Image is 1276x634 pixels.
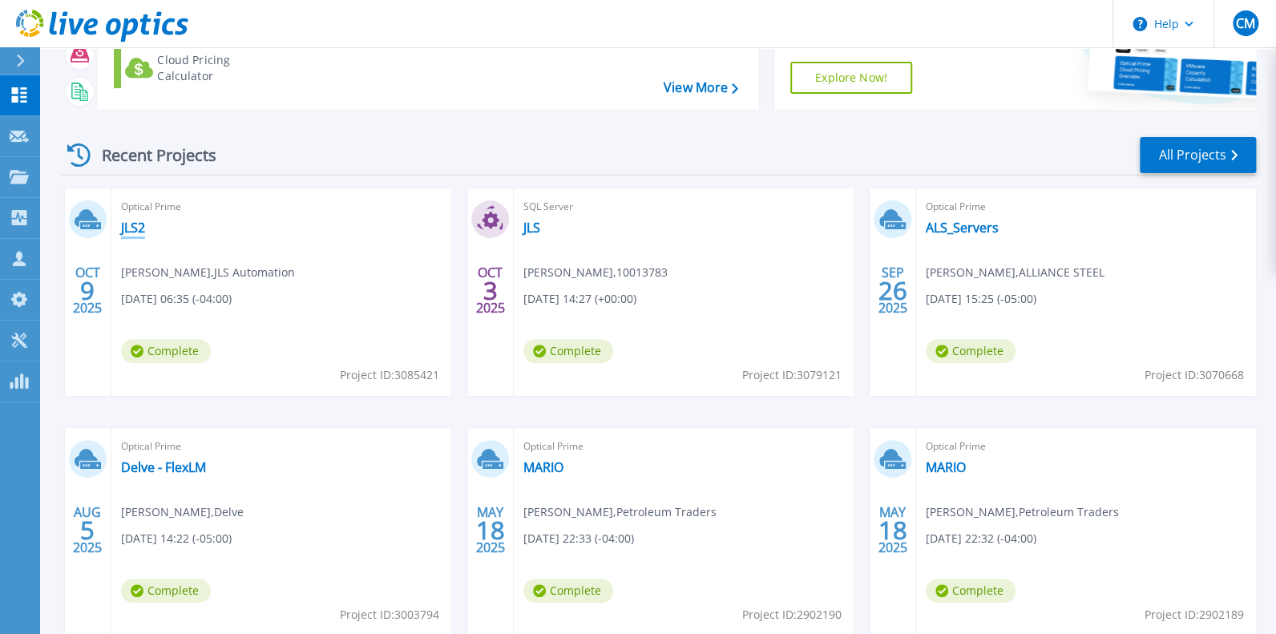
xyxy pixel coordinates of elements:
[926,530,1036,547] span: [DATE] 22:32 (-04:00)
[926,290,1036,308] span: [DATE] 15:25 (-05:00)
[475,523,504,537] span: 18
[878,284,907,297] span: 26
[62,135,238,175] div: Recent Projects
[340,366,439,384] span: Project ID: 3085421
[121,220,145,236] a: JLS2
[1235,17,1254,30] span: CM
[926,438,1246,455] span: Optical Prime
[523,459,563,475] a: MARIO
[926,220,999,236] a: ALS_Servers
[121,530,232,547] span: [DATE] 14:22 (-05:00)
[926,459,966,475] a: MARIO
[114,48,293,88] a: Cloud Pricing Calculator
[926,264,1104,281] span: [PERSON_NAME] , ALLIANCE STEEL
[121,264,295,281] span: [PERSON_NAME] , JLS Automation
[523,198,844,216] span: SQL Server
[926,198,1246,216] span: Optical Prime
[742,366,842,384] span: Project ID: 3079121
[121,198,442,216] span: Optical Prime
[878,523,907,537] span: 18
[80,523,95,537] span: 5
[926,579,1016,603] span: Complete
[523,530,634,547] span: [DATE] 22:33 (-04:00)
[80,284,95,297] span: 9
[664,80,738,95] a: View More
[877,261,907,320] div: SEP 2025
[523,503,717,521] span: [PERSON_NAME] , Petroleum Traders
[121,503,244,521] span: [PERSON_NAME] , Delve
[72,501,103,559] div: AUG 2025
[1145,606,1244,624] span: Project ID: 2902189
[926,339,1016,363] span: Complete
[523,579,613,603] span: Complete
[474,501,505,559] div: MAY 2025
[523,264,668,281] span: [PERSON_NAME] , 10013783
[523,290,636,308] span: [DATE] 14:27 (+00:00)
[474,261,505,320] div: OCT 2025
[121,459,206,475] a: Delve - FlexLM
[523,438,844,455] span: Optical Prime
[121,438,442,455] span: Optical Prime
[121,339,211,363] span: Complete
[523,220,540,236] a: JLS
[340,606,439,624] span: Project ID: 3003794
[742,606,842,624] span: Project ID: 2902190
[1140,137,1256,173] a: All Projects
[157,52,285,84] div: Cloud Pricing Calculator
[121,290,232,308] span: [DATE] 06:35 (-04:00)
[72,261,103,320] div: OCT 2025
[790,62,912,94] a: Explore Now!
[483,284,497,297] span: 3
[926,503,1119,521] span: [PERSON_NAME] , Petroleum Traders
[1145,366,1244,384] span: Project ID: 3070668
[121,579,211,603] span: Complete
[877,501,907,559] div: MAY 2025
[523,339,613,363] span: Complete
